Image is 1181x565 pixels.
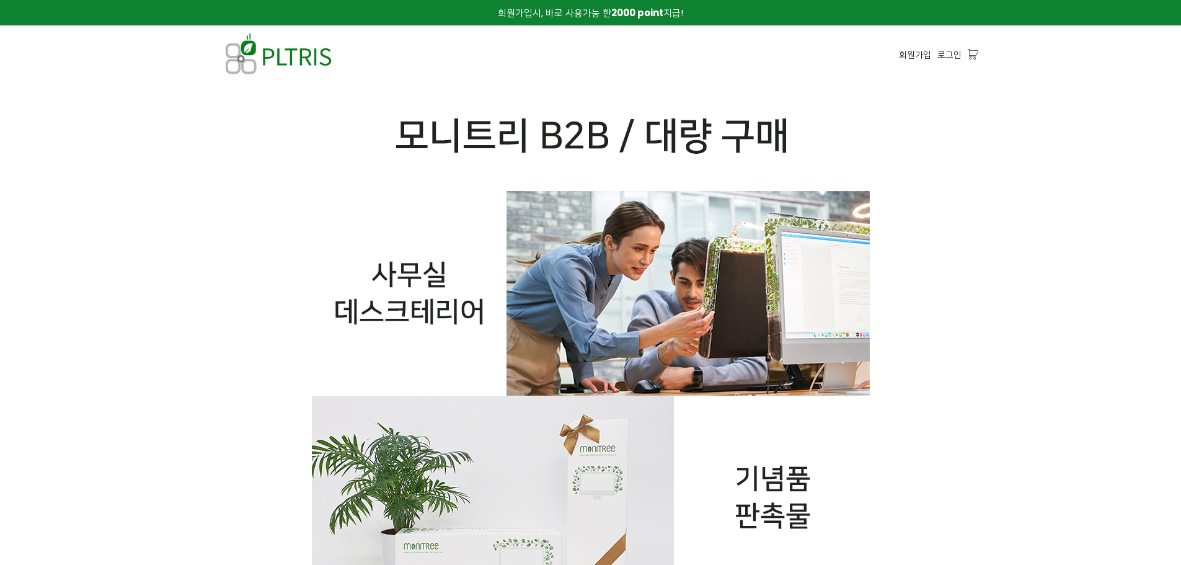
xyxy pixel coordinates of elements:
[937,48,962,61] a: 로그인
[899,48,931,61] a: 회원가입
[498,6,683,19] span: 회원가입시, 바로 사용가능 한 지급!
[611,6,663,19] strong: 2000 point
